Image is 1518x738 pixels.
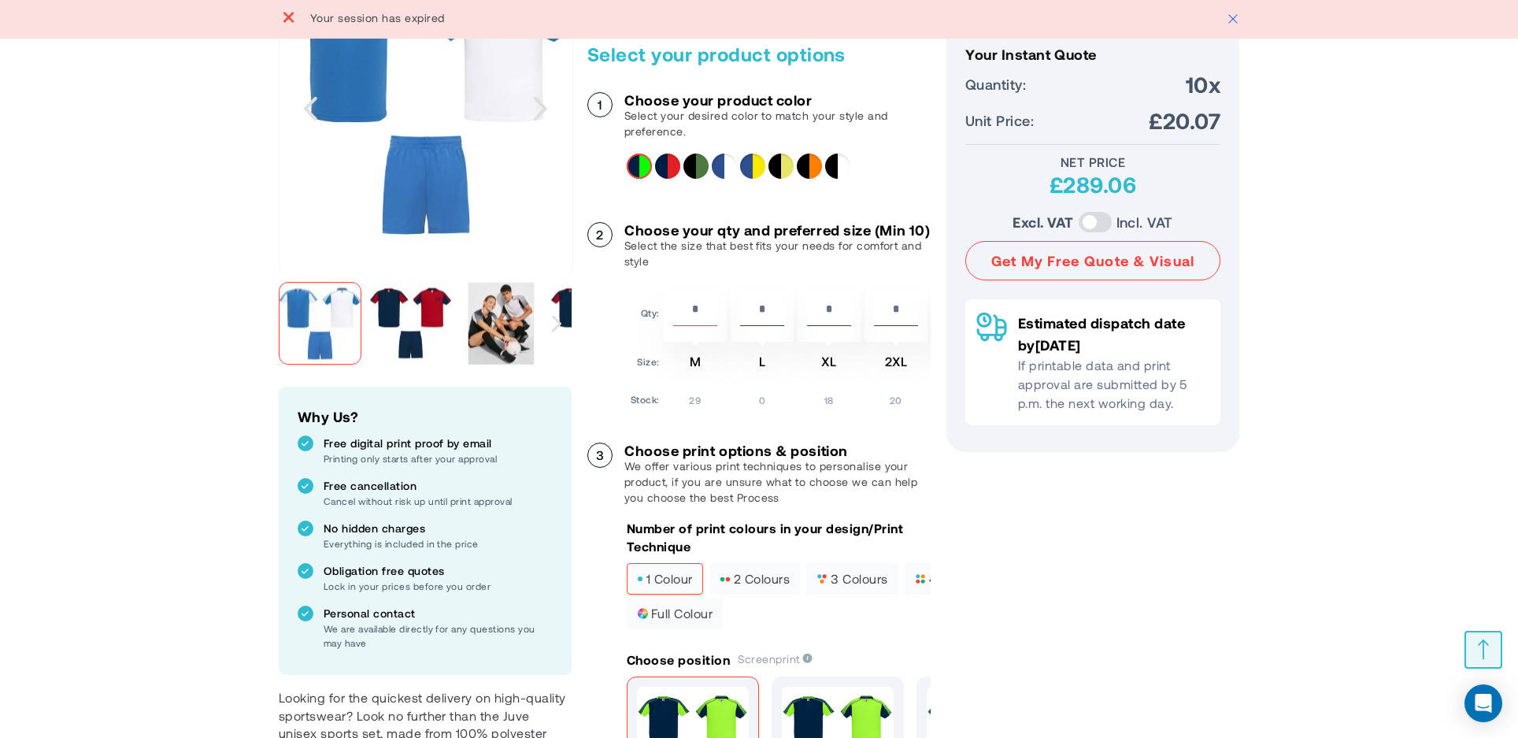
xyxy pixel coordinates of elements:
h3: Choose your product color [624,92,931,108]
p: Personal contact [324,606,553,621]
p: Choose position [627,651,730,669]
p: If printable data and print approval are submitted by 5 p.m. the next working day. [1018,356,1209,413]
h3: Choose print options & position [624,443,931,458]
img: Juve unisex sports set [279,282,361,365]
h3: Your Instant Quote [965,46,1220,62]
td: Qty: [631,287,660,342]
p: Cancel without risk up until print approval [324,494,553,508]
p: Number of print colours in your design/Print Technique [627,520,931,555]
div: Fern Green&Solid Black [683,154,709,179]
td: XL [798,346,861,384]
div: £289.06 [965,170,1220,198]
p: We offer various print techniques to personalise your product, if you are unsure what to choose w... [624,458,931,506]
span: 4 colours [915,573,986,584]
p: No hidden charges [324,521,553,536]
span: 2 colours [720,573,790,584]
p: We are available directly for any questions you may have [324,621,553,650]
td: Stock: [631,388,660,407]
td: 29 [664,388,727,407]
p: Free digital print proof by email [324,436,553,451]
span: 3 colours [816,573,887,584]
button: Close Message [1227,12,1239,24]
p: Everything is included in the price [324,536,553,551]
td: Size: [631,346,660,384]
h2: Select your product options [587,42,931,67]
div: Yellow&Royal Blue [740,154,765,179]
span: Unit Price: [965,109,1034,132]
img: Delivery [976,312,1007,342]
button: Get My Free Quote & Visual [965,241,1220,280]
img: Juve unisex sports set [369,282,452,365]
div: Juve unisex sports set [460,274,550,373]
td: 20 [865,388,927,407]
div: Fluor Yellow&Solid Black [768,154,794,179]
td: L [731,346,794,384]
p: Obligation free quotes [324,563,553,579]
span: 1 colour [637,573,693,584]
span: Screenprint [738,652,813,666]
div: Open Intercom Messenger [1464,684,1502,722]
label: Incl. VAT [1116,211,1173,233]
td: M [664,346,727,384]
div: White&Royal Blue [712,154,737,179]
h2: Why Us? [298,406,553,428]
p: Estimated dispatch date by [1018,312,1209,356]
div: Red&Navy Blue [655,154,680,179]
span: [DATE] [1035,336,1081,354]
div: Next [542,274,572,373]
div: Your session has expired [298,12,1227,25]
div: Net Price [965,154,1220,170]
p: Printing only starts after your approval [324,451,553,465]
img: Juve unisex sports set [460,282,542,365]
span: 10x [1186,70,1220,98]
label: Excl. VAT [1013,211,1073,233]
div: White&Solid Black [825,154,850,179]
td: 18 [798,388,861,407]
div: Juve unisex sports set [369,274,460,373]
p: Lock in your prices before you order [324,579,553,593]
td: 0 [731,388,794,407]
span: full colour [637,608,713,619]
span: £20.07 [1149,106,1220,135]
div: Orange&Solid Black [797,154,822,179]
h3: Choose your qty and preferred size (Min 10) [624,222,931,238]
span: Quantity: [965,73,1026,95]
p: Free cancellation [324,478,553,494]
p: Select the size that best fits your needs for comfort and style [624,238,931,269]
td: 2XL [865,346,927,384]
p: Select your desired color to match your style and preference. [624,108,931,139]
div: Fluor Green&Navy Blue [627,154,652,179]
div: Juve unisex sports set [279,274,369,373]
